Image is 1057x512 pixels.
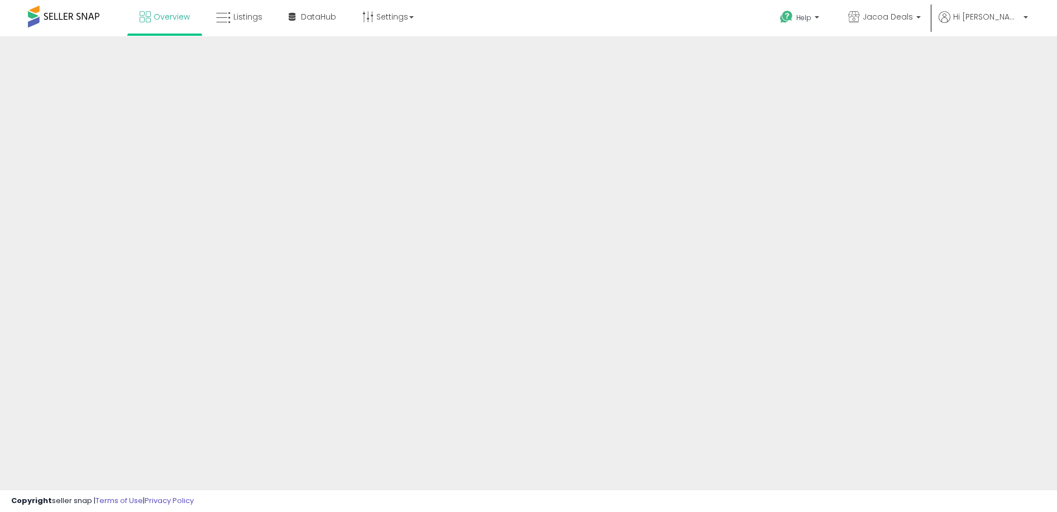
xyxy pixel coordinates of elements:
[796,13,811,22] span: Help
[953,11,1020,22] span: Hi [PERSON_NAME]
[939,11,1028,36] a: Hi [PERSON_NAME]
[11,496,194,506] div: seller snap | |
[233,11,262,22] span: Listings
[154,11,190,22] span: Overview
[779,10,793,24] i: Get Help
[11,495,52,506] strong: Copyright
[863,11,913,22] span: Jacoa Deals
[301,11,336,22] span: DataHub
[771,2,830,36] a: Help
[95,495,143,506] a: Terms of Use
[145,495,194,506] a: Privacy Policy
